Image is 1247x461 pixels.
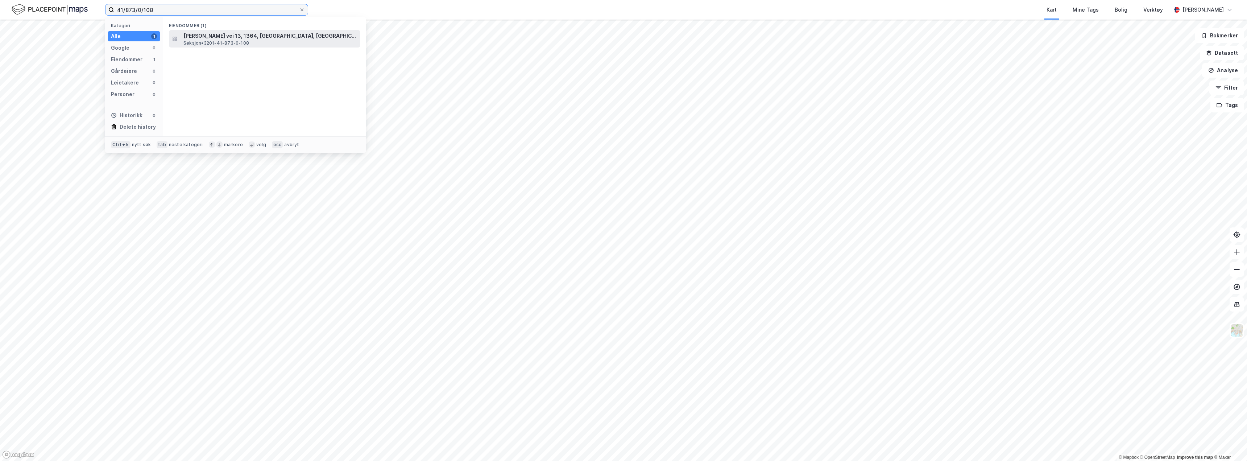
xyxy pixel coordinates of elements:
[151,80,157,86] div: 0
[151,57,157,62] div: 1
[111,111,142,120] div: Historikk
[1140,455,1175,460] a: OpenStreetMap
[183,40,249,46] span: Seksjon • 3201-41-873-0-108
[1182,5,1224,14] div: [PERSON_NAME]
[111,32,121,41] div: Alle
[1143,5,1163,14] div: Verktøy
[1211,426,1247,461] iframe: Chat Widget
[1115,5,1127,14] div: Bolig
[151,112,157,118] div: 0
[1073,5,1099,14] div: Mine Tags
[157,141,167,148] div: tab
[111,78,139,87] div: Leietakere
[111,67,137,75] div: Gårdeiere
[151,68,157,74] div: 0
[111,55,142,64] div: Eiendommer
[2,450,34,459] a: Mapbox homepage
[1209,81,1244,95] button: Filter
[12,3,88,16] img: logo.f888ab2527a4732fd821a326f86c7f29.svg
[1202,63,1244,78] button: Analyse
[151,91,157,97] div: 0
[1047,5,1057,14] div: Kart
[120,123,156,131] div: Delete history
[163,17,366,30] div: Eiendommer (1)
[1195,28,1244,43] button: Bokmerker
[272,141,283,148] div: esc
[1200,46,1244,60] button: Datasett
[169,142,203,148] div: neste kategori
[111,90,134,99] div: Personer
[1211,426,1247,461] div: Kontrollprogram for chat
[1177,455,1213,460] a: Improve this map
[1210,98,1244,112] button: Tags
[111,44,129,52] div: Google
[151,45,157,51] div: 0
[151,33,157,39] div: 1
[256,142,266,148] div: velg
[1119,455,1139,460] a: Mapbox
[284,142,299,148] div: avbryt
[132,142,151,148] div: nytt søk
[111,23,160,28] div: Kategori
[224,142,243,148] div: markere
[114,4,299,15] input: Søk på adresse, matrikkel, gårdeiere, leietakere eller personer
[1230,324,1244,337] img: Z
[111,141,130,148] div: Ctrl + k
[183,32,357,40] span: [PERSON_NAME] vei 13, 1364, [GEOGRAPHIC_DATA], [GEOGRAPHIC_DATA]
